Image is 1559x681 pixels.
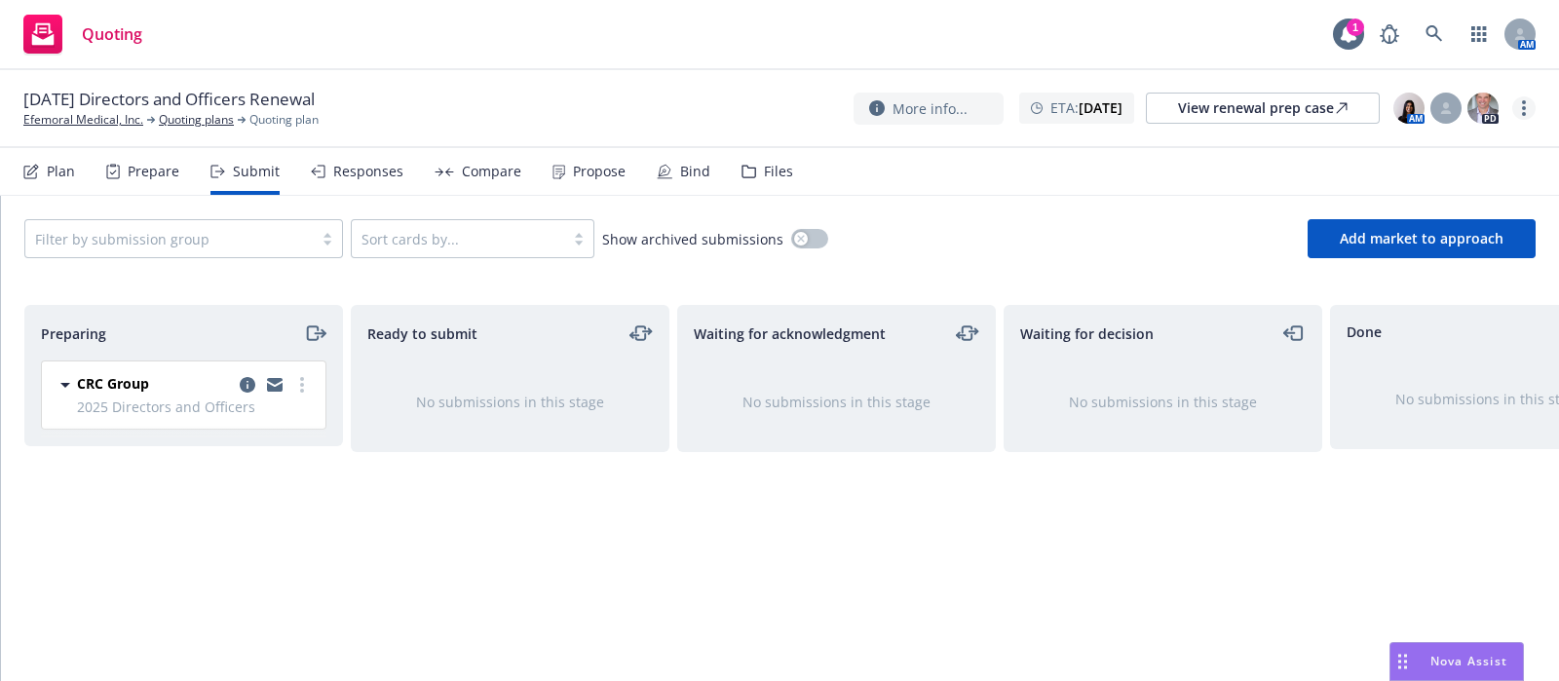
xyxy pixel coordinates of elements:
span: Waiting for acknowledgment [694,323,886,344]
div: Drag to move [1390,643,1415,680]
span: Quoting plan [249,111,319,129]
span: More info... [893,98,968,119]
span: Show archived submissions [602,229,783,249]
div: No submissions in this stage [383,392,637,412]
div: Prepare [128,164,179,179]
a: copy logging email [263,373,286,397]
button: More info... [854,93,1004,125]
span: Quoting [82,26,142,42]
a: moveLeftRight [956,322,979,345]
a: View renewal prep case [1146,93,1380,124]
a: moveLeftRight [629,322,653,345]
a: Quoting [16,7,150,61]
div: 1 [1347,19,1364,36]
span: Nova Assist [1430,653,1507,669]
span: Preparing [41,323,106,344]
span: ETA : [1050,97,1122,118]
div: Plan [47,164,75,179]
div: No submissions in this stage [1036,392,1290,412]
strong: [DATE] [1079,98,1122,117]
span: Add market to approach [1340,229,1503,247]
img: photo [1467,93,1499,124]
a: moveRight [303,322,326,345]
a: Quoting plans [159,111,234,129]
span: [DATE] Directors and Officers Renewal [23,88,315,111]
a: Efemoral Medical, Inc. [23,111,143,129]
span: 2025 Directors and Officers [77,397,314,417]
img: photo [1393,93,1425,124]
span: Done [1347,322,1382,342]
a: Switch app [1460,15,1499,54]
div: Propose [573,164,626,179]
div: No submissions in this stage [709,392,964,412]
button: Add market to approach [1308,219,1536,258]
a: copy logging email [236,373,259,397]
a: more [1512,96,1536,120]
span: CRC Group [77,373,149,394]
span: Ready to submit [367,323,477,344]
span: Waiting for decision [1020,323,1154,344]
a: moveLeft [1282,322,1306,345]
div: Submit [233,164,280,179]
div: Files [764,164,793,179]
div: View renewal prep case [1178,94,1348,123]
a: more [290,373,314,397]
a: Report a Bug [1370,15,1409,54]
div: Bind [680,164,710,179]
a: Search [1415,15,1454,54]
button: Nova Assist [1389,642,1524,681]
div: Compare [462,164,521,179]
div: Responses [333,164,403,179]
